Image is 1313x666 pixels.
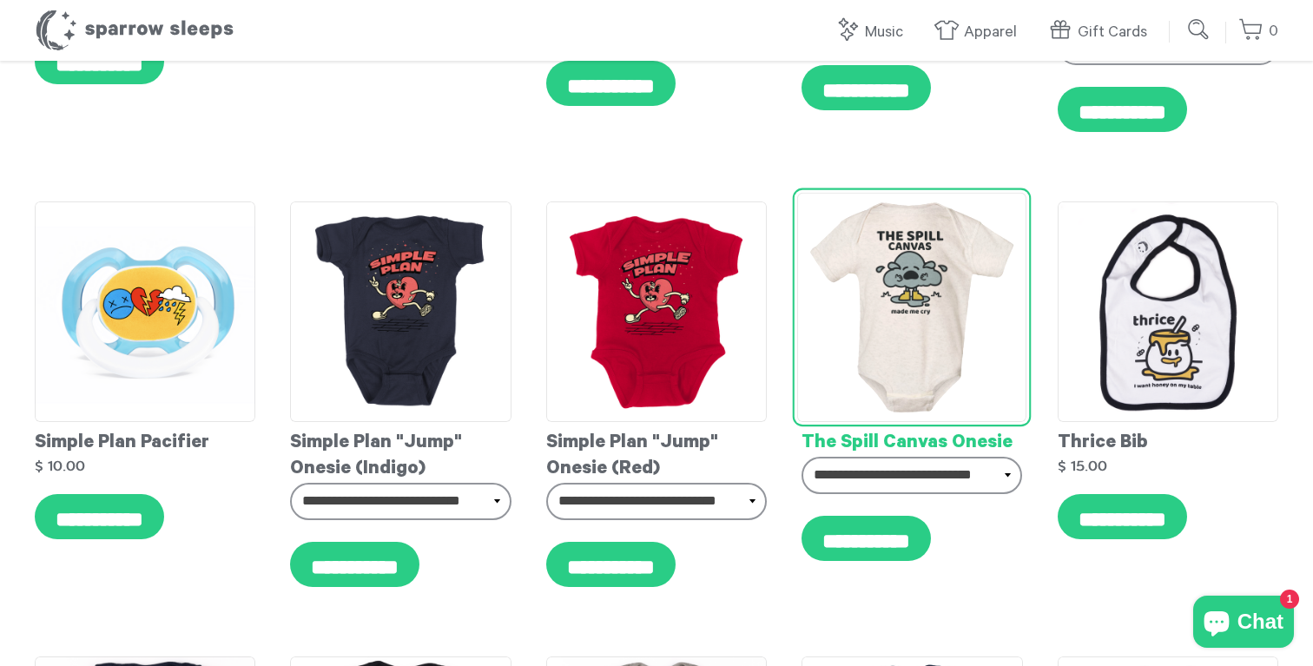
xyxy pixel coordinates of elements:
[35,458,85,473] strong: $ 10.00
[835,14,912,51] a: Music
[1058,458,1107,473] strong: $ 15.00
[1182,12,1217,47] input: Submit
[35,422,255,457] div: Simple Plan Pacifier
[1058,422,1278,457] div: Thrice Bib
[797,193,1027,423] img: the-spill-canvas-onesie_grande.png
[1238,13,1278,50] a: 0
[290,201,511,422] img: sp-collection-05_grande.png
[1188,596,1299,652] inbox-online-store-chat: Shopify online store chat
[546,422,767,483] div: Simple Plan "Jump" Onesie (Red)
[290,422,511,483] div: Simple Plan "Jump" Onesie (Indigo)
[934,14,1026,51] a: Apparel
[802,422,1022,457] div: The Spill Canvas Onesie
[1058,201,1278,422] img: Thrice-Bib_grande.png
[546,201,767,422] img: sp-collection-04_grande.png
[1047,14,1156,51] a: Gift Cards
[35,201,255,422] img: sp-collection-06_grande.png
[35,9,234,52] h1: Sparrow Sleeps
